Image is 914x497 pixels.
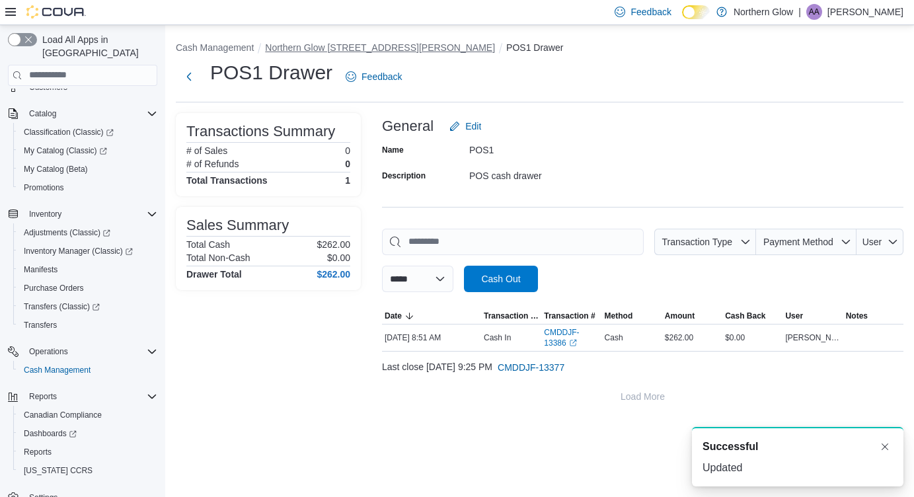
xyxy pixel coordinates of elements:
span: Purchase Orders [24,283,84,293]
button: Cash Back [722,308,782,324]
span: Promotions [24,182,64,193]
span: Adjustments (Classic) [24,227,110,238]
button: Notes [843,308,903,324]
a: Manifests [19,262,63,278]
span: Transfers (Classic) [19,299,157,315]
div: POS cash drawer [469,165,646,181]
a: Canadian Compliance [19,407,107,423]
button: Reports [24,389,62,404]
span: Transaction Type [662,237,732,247]
a: Transfers (Classic) [13,297,163,316]
span: Operations [24,344,157,360]
span: Amount [665,311,695,321]
p: 0 [345,145,350,156]
h6: # of Refunds [186,159,239,169]
div: Updated [703,460,893,476]
svg: External link [569,339,577,347]
p: 0 [345,159,350,169]
nav: An example of EuiBreadcrumbs [176,41,903,57]
button: Transfers [13,316,163,334]
span: Transfers [19,317,157,333]
span: Transfers (Classic) [24,301,100,312]
span: Classification (Classic) [24,127,114,137]
button: My Catalog (Beta) [13,160,163,178]
span: Inventory Manager (Classic) [19,243,157,259]
span: Adjustments (Classic) [19,225,157,241]
span: My Catalog (Beta) [24,164,88,174]
button: Inventory [24,206,67,222]
span: User [862,237,882,247]
span: Purchase Orders [19,280,157,296]
span: Inventory Manager (Classic) [24,246,133,256]
a: [US_STATE] CCRS [19,463,98,478]
p: $0.00 [327,252,350,263]
span: Catalog [24,106,157,122]
button: Payment Method [756,229,857,255]
span: Reports [24,447,52,457]
span: Inventory [24,206,157,222]
p: $262.00 [317,239,350,250]
p: | [798,4,801,20]
button: Cash Management [176,42,254,53]
span: Cash Back [725,311,765,321]
a: Dashboards [19,426,82,441]
span: Catalog [29,108,56,119]
p: [PERSON_NAME] [827,4,903,20]
h4: 1 [345,175,350,186]
span: Successful [703,439,758,455]
div: Notification [703,439,893,455]
p: Cash In [484,332,511,343]
span: Classification (Classic) [19,124,157,140]
button: Transaction # [541,308,601,324]
a: Reports [19,444,57,460]
button: Next [176,63,202,90]
span: My Catalog (Beta) [19,161,157,177]
span: Manifests [19,262,157,278]
span: Canadian Compliance [19,407,157,423]
a: Transfers (Classic) [19,299,105,315]
a: Purchase Orders [19,280,89,296]
button: Operations [24,344,73,360]
a: My Catalog (Classic) [13,141,163,160]
a: My Catalog (Classic) [19,143,112,159]
button: Method [602,308,662,324]
button: User [857,229,903,255]
a: Classification (Classic) [19,124,119,140]
h3: Transactions Summary [186,124,335,139]
div: $0.00 [722,330,782,346]
button: Cash Management [13,361,163,379]
a: Inventory Manager (Classic) [13,242,163,260]
span: Edit [465,120,481,133]
span: Load All Apps in [GEOGRAPHIC_DATA] [37,33,157,59]
span: Operations [29,346,68,357]
input: This is a search bar. As you type, the results lower in the page will automatically filter. [382,229,644,255]
a: Feedback [340,63,407,90]
button: Transaction Type [654,229,756,255]
button: Canadian Compliance [13,406,163,424]
a: Adjustments (Classic) [13,223,163,242]
a: Inventory Manager (Classic) [19,243,138,259]
h4: $262.00 [317,269,350,280]
span: Promotions [19,180,157,196]
a: Classification (Classic) [13,123,163,141]
h1: POS1 Drawer [210,59,332,86]
span: Canadian Compliance [24,410,102,420]
button: Inventory [3,205,163,223]
button: Reports [13,443,163,461]
input: Dark Mode [682,5,710,19]
span: Dashboards [19,426,157,441]
span: $262.00 [665,332,693,343]
span: Reports [24,389,157,404]
a: Cash Management [19,362,96,378]
h3: General [382,118,434,134]
button: Catalog [3,104,163,123]
button: Load More [382,383,903,410]
span: Payment Method [763,237,833,247]
span: Washington CCRS [19,463,157,478]
button: Catalog [24,106,61,122]
button: Cash Out [464,266,538,292]
button: User [782,308,843,324]
span: Transaction # [544,311,595,321]
span: My Catalog (Classic) [24,145,107,156]
span: Cash [605,332,623,343]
